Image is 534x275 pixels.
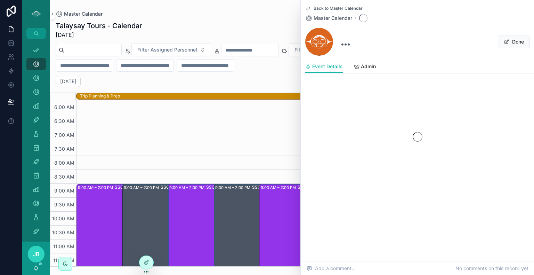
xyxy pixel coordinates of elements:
[52,118,76,124] span: 6:30 AM
[115,184,191,190] div: SSC: MMW - [PERSON_NAME] Creek (1) Shivany ..., TW:UDBV-TWFQ
[52,160,76,166] span: 8:00 AM
[53,146,76,152] span: 7:30 AM
[215,184,252,191] div: 9:00 AM – 2:00 PM
[56,10,103,17] a: Master Calendar
[294,46,344,53] span: Filter Payment Status
[305,15,352,22] a: Master Calendar
[261,184,298,191] div: 9:00 AM – 2:00 PM
[361,63,376,70] span: Admin
[455,265,528,272] span: No comments on this record yet
[51,257,76,263] span: 11:30 AM
[52,188,76,194] span: 9:00 AM
[52,202,76,207] span: 9:30 AM
[124,184,161,191] div: 9:00 AM – 2:00 PM
[52,174,76,180] span: 8:30 AM
[60,78,76,85] h2: [DATE]
[78,184,115,191] div: 9:00 AM – 2:00 PM
[289,43,358,56] button: Select Button
[50,215,76,221] span: 10:00 AM
[169,184,206,191] div: 9:00 AM – 2:00 PM
[33,250,40,258] span: JB
[64,10,103,17] span: Master Calendar
[80,93,120,99] div: Trip Planning & Prep
[53,132,76,138] span: 7:00 AM
[51,243,76,249] span: 11:00 AM
[252,184,328,190] div: SSC: MMW - [PERSON_NAME] Creek (1) [PERSON_NAME][GEOGRAPHIC_DATA], [GEOGRAPHIC_DATA]:JSNG-ZURP
[137,46,197,53] span: Filter Assigned Personnel
[52,104,76,110] span: 6:00 AM
[305,6,363,11] a: Back to Master Calendar
[56,31,142,39] span: [DATE]
[161,184,236,190] div: SSC: MMW - [PERSON_NAME] Creek (1) [PERSON_NAME], TW:HCWD-KRZA
[206,184,282,190] div: SSC: MMW - [PERSON_NAME] Creek (3) [PERSON_NAME], TW:TYZH-HEJY
[56,21,142,31] h1: Talaysay Tours - Calendar
[312,63,343,70] span: Event Details
[314,15,352,22] span: Master Calendar
[50,229,76,235] span: 10:30 AM
[22,39,50,242] div: scrollable content
[305,60,343,73] a: Event Details
[498,36,530,48] button: Done
[31,8,42,19] img: App logo
[307,265,356,272] span: Add a comment...
[131,43,211,56] button: Select Button
[314,6,363,11] span: Back to Master Calendar
[298,184,373,190] div: SSC: MMW - [PERSON_NAME] Creek (1) [PERSON_NAME], TW:AGZH-GRBF
[354,60,376,74] a: Admin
